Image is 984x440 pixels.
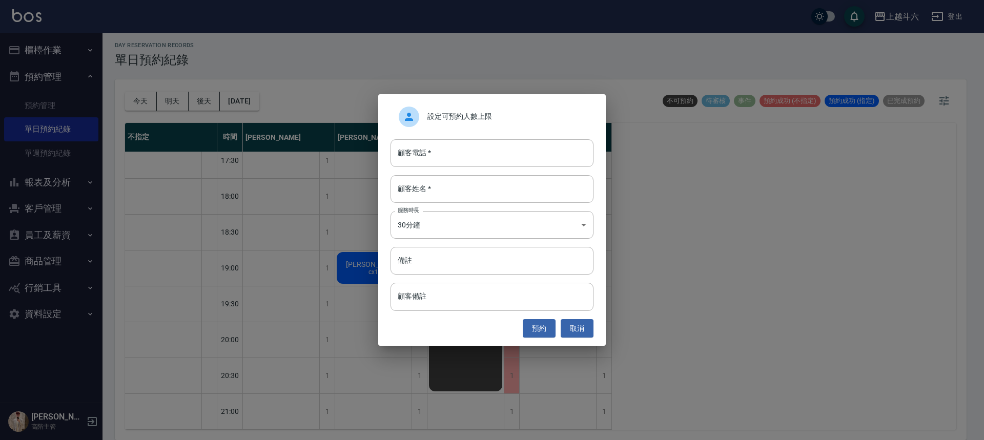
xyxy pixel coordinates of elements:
button: 取消 [561,319,593,338]
label: 服務時長 [398,206,419,214]
div: 30分鐘 [391,211,593,239]
div: 設定可預約人數上限 [391,102,593,131]
button: 預約 [523,319,556,338]
span: 設定可預約人數上限 [427,111,585,122]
